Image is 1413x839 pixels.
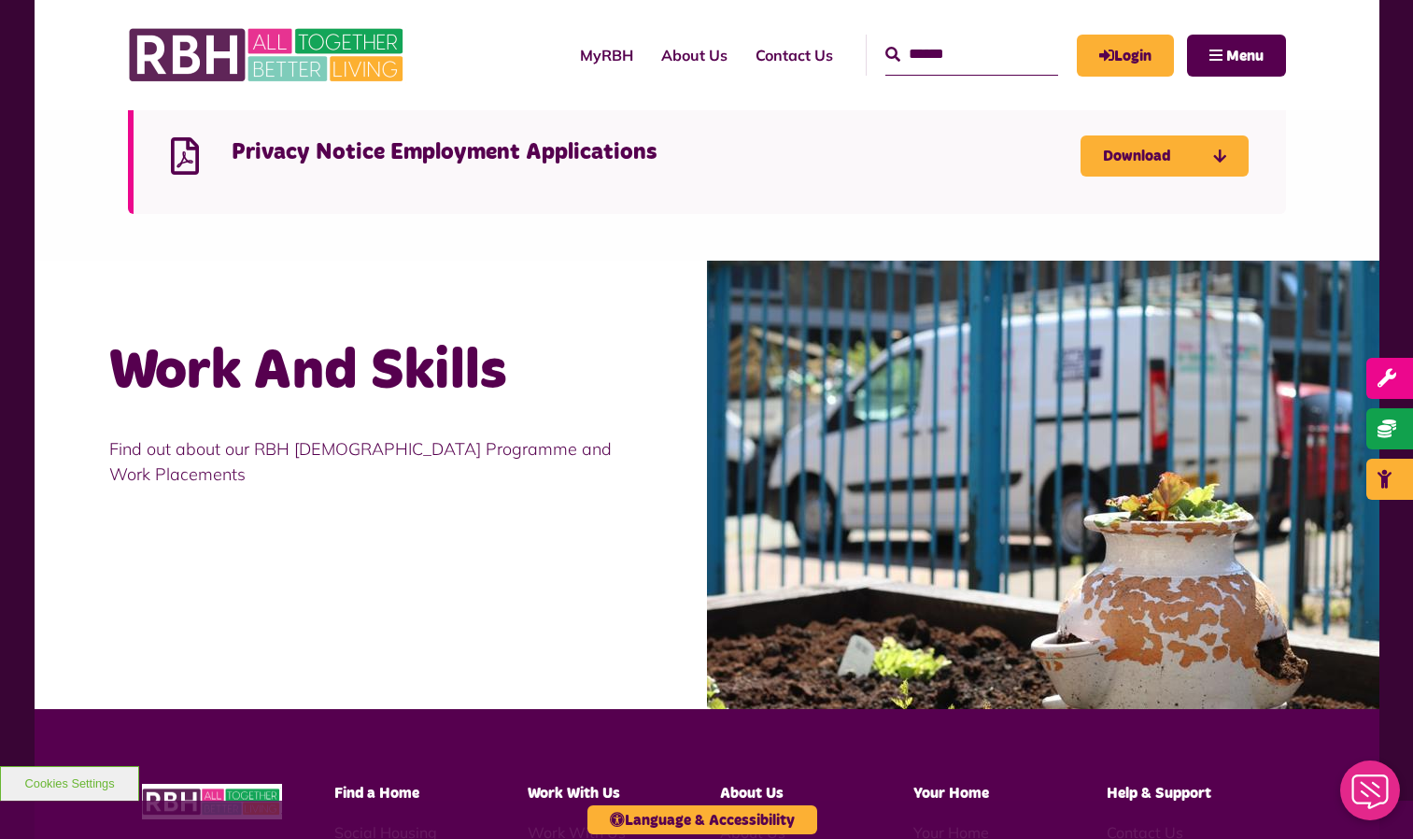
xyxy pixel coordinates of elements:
iframe: Netcall Web Assistant for live chat [1329,755,1413,839]
span: Menu [1226,49,1264,64]
a: Contact Us [742,30,847,80]
span: Work With Us [528,786,620,801]
img: RBH [142,784,282,820]
button: Navigation [1187,35,1286,77]
input: Search [885,35,1058,75]
a: About Us [647,30,742,80]
h4: Privacy Notice Employment Applications [232,138,1081,167]
p: Find out about our RBH [DEMOGRAPHIC_DATA] Programme and Work Placements [109,436,632,487]
span: Help & Support [1107,786,1211,801]
h2: Work And Skills [109,335,632,408]
span: Find a Home [334,786,419,801]
a: MyRBH [566,30,647,80]
button: Language & Accessibility [587,805,817,834]
img: RBH [128,19,408,92]
a: Download Privacy Notice Employment Applications - open in a new tab [1081,135,1249,177]
span: About Us [720,786,784,801]
img: Picture1 [707,261,1379,709]
span: Your Home [913,786,989,801]
a: MyRBH [1077,35,1174,77]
